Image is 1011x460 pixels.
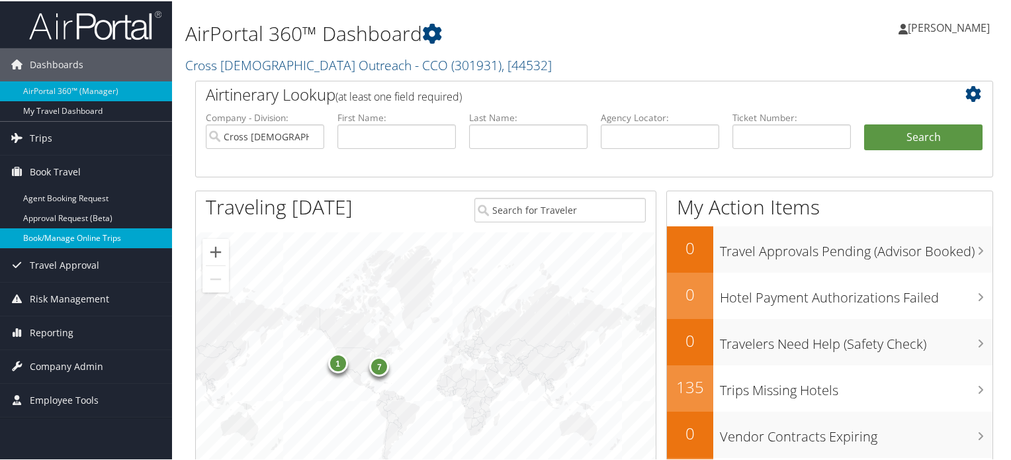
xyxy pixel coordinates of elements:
h3: Vendor Contracts Expiring [720,420,992,445]
a: 0Hotel Payment Authorizations Failed [667,271,992,318]
label: Company - Division: [206,110,324,123]
h2: 0 [667,328,713,351]
button: Zoom out [202,265,229,291]
h3: Trips Missing Hotels [720,373,992,398]
span: Trips [30,120,52,154]
span: Book Travel [30,154,81,187]
h3: Travelers Need Help (Safety Check) [720,327,992,352]
span: , [ 44532 ] [502,55,552,73]
label: First Name: [337,110,456,123]
span: (at least one field required) [335,88,462,103]
h1: AirPortal 360™ Dashboard [185,19,730,46]
h1: Traveling [DATE] [206,192,353,220]
button: Search [864,123,983,150]
span: Employee Tools [30,383,99,416]
div: 1 [328,351,347,371]
h3: Travel Approvals Pending (Advisor Booked) [720,234,992,259]
a: 0Travel Approvals Pending (Advisor Booked) [667,225,992,271]
label: Agency Locator: [601,110,719,123]
label: Ticket Number: [732,110,851,123]
label: Last Name: [469,110,588,123]
span: ( 301931 ) [451,55,502,73]
h2: 0 [667,421,713,443]
h2: 0 [667,236,713,258]
span: [PERSON_NAME] [908,19,990,34]
h3: Hotel Payment Authorizations Failed [720,281,992,306]
h2: 0 [667,282,713,304]
a: 0Travelers Need Help (Safety Check) [667,318,992,364]
a: Cross [DEMOGRAPHIC_DATA] Outreach - CCO [185,55,552,73]
button: Zoom in [202,238,229,264]
span: Travel Approval [30,248,99,281]
a: 0Vendor Contracts Expiring [667,410,992,457]
h1: My Action Items [667,192,992,220]
img: airportal-logo.png [29,9,161,40]
a: [PERSON_NAME] [899,7,1003,46]
h2: Airtinerary Lookup [206,82,916,105]
h2: 135 [667,375,713,397]
span: Risk Management [30,281,109,314]
div: 7 [369,355,389,375]
input: Search for Traveler [474,197,646,221]
span: Reporting [30,315,73,348]
span: Dashboards [30,47,83,80]
a: 135Trips Missing Hotels [667,364,992,410]
span: Company Admin [30,349,103,382]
